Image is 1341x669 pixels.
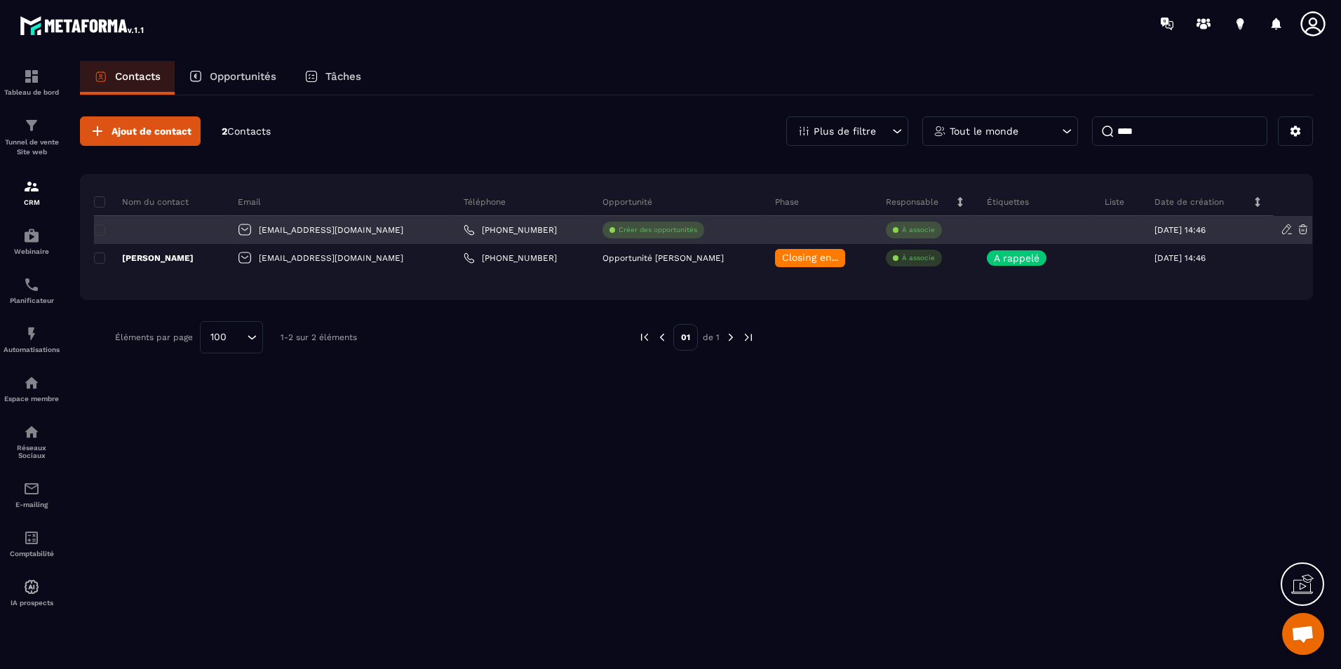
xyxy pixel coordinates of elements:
[782,252,862,263] span: Closing en cours
[4,297,60,304] p: Planificateur
[994,253,1039,263] p: A rappelé
[902,225,935,235] p: À associe
[290,61,375,95] a: Tâches
[1154,196,1224,208] p: Date de création
[4,519,60,568] a: accountantaccountantComptabilité
[4,88,60,96] p: Tableau de bord
[814,126,876,136] p: Plus de filtre
[23,529,40,546] img: accountant
[4,599,60,607] p: IA prospects
[464,252,557,264] a: [PHONE_NUMBER]
[205,330,231,345] span: 100
[4,395,60,403] p: Espace membre
[94,252,194,264] p: [PERSON_NAME]
[4,266,60,315] a: schedulerschedulerPlanificateur
[200,321,263,353] div: Search for option
[950,126,1018,136] p: Tout le monde
[619,225,697,235] p: Créer des opportunités
[80,61,175,95] a: Contacts
[210,70,276,83] p: Opportunités
[227,126,271,137] span: Contacts
[4,248,60,255] p: Webinaire
[4,107,60,168] a: formationformationTunnel de vente Site web
[4,168,60,217] a: formationformationCRM
[23,227,40,244] img: automations
[638,331,651,344] img: prev
[4,550,60,557] p: Comptabilité
[4,137,60,157] p: Tunnel de vente Site web
[175,61,290,95] a: Opportunités
[23,68,40,85] img: formation
[238,196,261,208] p: Email
[4,346,60,353] p: Automatisations
[4,501,60,508] p: E-mailing
[23,480,40,497] img: email
[673,324,698,351] p: 01
[1105,196,1124,208] p: Liste
[902,253,935,263] p: À associe
[886,196,938,208] p: Responsable
[602,253,724,263] p: Opportunité [PERSON_NAME]
[23,374,40,391] img: automations
[464,224,557,236] a: [PHONE_NUMBER]
[602,196,652,208] p: Opportunité
[987,196,1029,208] p: Étiquettes
[4,198,60,206] p: CRM
[281,332,357,342] p: 1-2 sur 2 éléments
[23,178,40,195] img: formation
[1154,253,1206,263] p: [DATE] 14:46
[23,579,40,595] img: automations
[4,413,60,470] a: social-networksocial-networkRéseaux Sociaux
[725,331,737,344] img: next
[4,315,60,364] a: automationsautomationsAutomatisations
[23,117,40,134] img: formation
[656,331,668,344] img: prev
[742,331,755,344] img: next
[115,70,161,83] p: Contacts
[464,196,506,208] p: Téléphone
[4,444,60,459] p: Réseaux Sociaux
[231,330,243,345] input: Search for option
[23,325,40,342] img: automations
[1154,225,1206,235] p: [DATE] 14:46
[115,332,193,342] p: Éléments par page
[112,124,191,138] span: Ajout de contact
[775,196,799,208] p: Phase
[80,116,201,146] button: Ajout de contact
[222,125,271,138] p: 2
[20,13,146,38] img: logo
[23,276,40,293] img: scheduler
[94,196,189,208] p: Nom du contact
[4,470,60,519] a: emailemailE-mailing
[325,70,361,83] p: Tâches
[1282,613,1324,655] div: Ouvrir le chat
[4,217,60,266] a: automationsautomationsWebinaire
[4,364,60,413] a: automationsautomationsEspace membre
[4,58,60,107] a: formationformationTableau de bord
[703,332,720,343] p: de 1
[23,424,40,440] img: social-network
